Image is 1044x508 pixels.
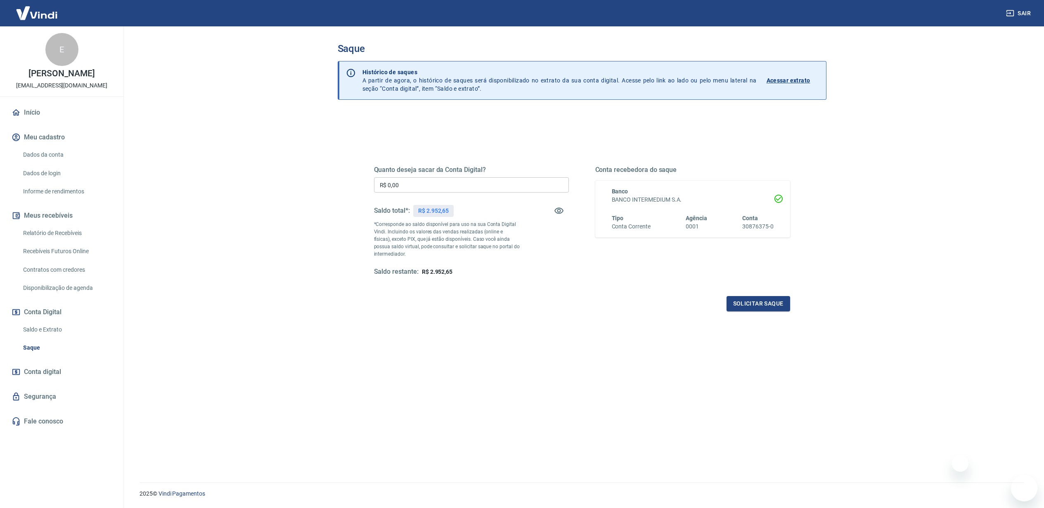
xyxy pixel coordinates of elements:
a: Dados da conta [20,146,114,163]
button: Sair [1004,6,1034,21]
h5: Saldo total*: [374,207,410,215]
p: 2025 © [140,489,1024,498]
button: Solicitar saque [727,296,790,311]
button: Meu cadastro [10,128,114,146]
a: Contratos com credores [20,261,114,278]
a: Acessar extrato [767,68,819,93]
iframe: Botão para abrir a janela de mensagens [1011,475,1037,501]
button: Meus recebíveis [10,207,114,225]
button: Conta Digital [10,303,114,321]
iframe: Fechar mensagem [952,455,968,472]
img: Vindi [10,0,64,26]
h5: Saldo restante: [374,268,419,276]
span: Conta [742,215,758,221]
a: Fale conosco [10,412,114,430]
div: E [45,33,78,66]
a: Saldo e Extrato [20,321,114,338]
a: Saque [20,339,114,356]
p: Histórico de saques [362,68,757,76]
span: Banco [612,188,628,195]
p: A partir de agora, o histórico de saques será disponibilizado no extrato da sua conta digital. Ac... [362,68,757,93]
a: Dados de login [20,165,114,182]
a: Disponibilização de agenda [20,280,114,296]
p: [EMAIL_ADDRESS][DOMAIN_NAME] [16,81,107,90]
span: Conta digital [24,366,61,378]
p: Acessar extrato [767,76,810,85]
h5: Conta recebedora do saque [595,166,790,174]
a: Vindi Pagamentos [159,490,205,497]
h6: 30876375-0 [742,222,774,231]
a: Segurança [10,388,114,406]
p: R$ 2.952,65 [418,207,449,215]
h6: Conta Corrente [612,222,651,231]
span: Agência [686,215,707,221]
h6: 0001 [686,222,707,231]
span: Tipo [612,215,624,221]
a: Conta digital [10,363,114,381]
span: R$ 2.952,65 [422,268,452,275]
p: *Corresponde ao saldo disponível para uso na sua Conta Digital Vindi. Incluindo os valores das ve... [374,221,520,258]
h5: Quanto deseja sacar da Conta Digital? [374,166,569,174]
h6: BANCO INTERMEDIUM S.A. [612,195,774,204]
p: [PERSON_NAME] [28,69,95,78]
a: Recebíveis Futuros Online [20,243,114,260]
h3: Saque [338,43,826,54]
a: Relatório de Recebíveis [20,225,114,242]
a: Informe de rendimentos [20,183,114,200]
a: Início [10,103,114,122]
